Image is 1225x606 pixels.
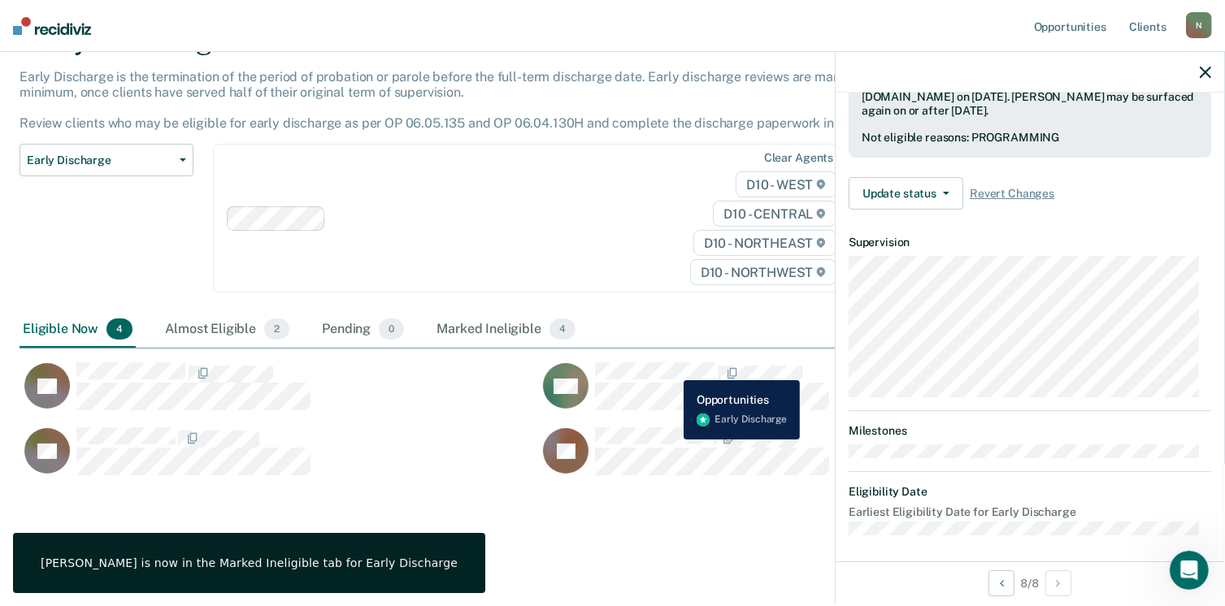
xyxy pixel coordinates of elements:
[849,485,1211,499] dt: Eligibility Date
[836,561,1224,604] div: 8 / 8
[264,318,289,340] span: 2
[849,236,1211,249] dt: Supervision
[550,318,576,340] span: 4
[849,177,963,210] button: Update status
[764,151,833,165] div: Clear agents
[41,556,458,570] div: [PERSON_NAME] is now in the Marked Ineligible tab for Early Discharge
[1186,12,1212,38] div: N
[988,570,1014,596] button: Previous Opportunity
[27,154,173,167] span: Early Discharge
[20,69,893,132] p: Early Discharge is the termination of the period of probation or parole before the full-term disc...
[13,17,91,35] img: Recidiviz
[538,361,1057,426] div: CaseloadOpportunityCell-0784566
[162,312,293,348] div: Almost Eligible
[1045,570,1071,596] button: Next Opportunity
[849,505,1211,519] dt: Earliest Eligibility Date for Early Discharge
[849,424,1211,438] dt: Milestones
[736,171,836,197] span: D10 - WEST
[538,426,1057,491] div: CaseloadOpportunityCell-0282327
[379,318,404,340] span: 0
[20,361,538,426] div: CaseloadOpportunityCell-0774489
[20,426,538,491] div: CaseloadOpportunityCell-0724031
[1170,551,1209,590] iframe: Intercom live chat
[862,131,1198,145] div: Not eligible reasons: PROGRAMMING
[690,259,836,285] span: D10 - NORTHWEST
[970,187,1054,201] span: Revert Changes
[433,312,579,348] div: Marked Ineligible
[862,76,1198,117] div: Marked ineligible by [EMAIL_ADDRESS][US_STATE][DOMAIN_NAME] on [DATE]. [PERSON_NAME] may be surfa...
[106,318,132,340] span: 4
[319,312,407,348] div: Pending
[693,230,836,256] span: D10 - NORTHEAST
[713,201,836,227] span: D10 - CENTRAL
[20,312,136,348] div: Eligible Now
